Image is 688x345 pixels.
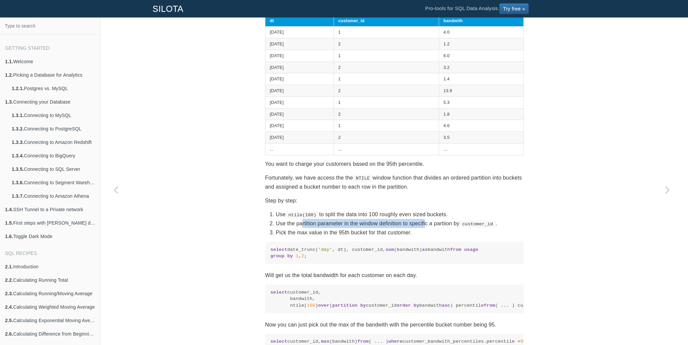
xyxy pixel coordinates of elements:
a: 1.3.6.Connecting to Segment Warehouse [7,176,100,189]
td: [DATE] [265,62,334,73]
b: 1.1. [5,59,13,64]
span: order [397,303,411,308]
a: 1.3.2.Connecting to PostgreSQL [7,122,100,136]
b: 2.5. [5,318,13,323]
p: Step by step: [265,196,524,205]
span: select [270,247,287,252]
b: 1.3.6. [12,180,24,185]
span: 100 [307,303,315,308]
b: 1.3.7. [12,193,24,199]
li: Pro-tools for SQL Data Analysis. [418,0,535,17]
td: 2 [334,108,439,120]
td: 1.2 [439,38,523,50]
p: Will get us the total bandwidth for each customer on each day. [265,271,524,280]
b: 1.3.1. [12,113,24,118]
b: 1.2.1. [12,86,24,91]
b: 2.6. [5,331,13,337]
span: usage [464,247,478,252]
td: [DATE] [265,132,334,144]
td: 2 [334,38,439,50]
td: ... [439,143,523,155]
span: 'day' [318,247,332,252]
b: 2.4. [5,304,13,310]
span: sum [386,247,394,252]
b: 1.5. [5,220,13,226]
span: group [270,254,285,259]
td: ... [265,143,334,155]
td: 1.4 [439,73,523,85]
span: partition [332,303,357,308]
span: by [360,303,366,308]
span: 1 [296,254,298,259]
input: Type to search [2,20,98,32]
td: 5.3 [439,97,523,108]
th: dt [265,15,334,27]
a: 1.2.1.Postgres vs. MySQL [7,82,100,95]
a: Next page: Calculating Top N items and Aggregating (sum) the remainder into [652,34,683,345]
span: 2 [301,254,304,259]
b: 1.6. [5,234,13,239]
span: over [318,303,329,308]
code: customer_id, bandwith, ntile( ) ( customer_id bandwith ) percentile ( ... ) customer_bandwith_per... [270,289,518,309]
p: You want to charge your customers based on the 95th percentile. [265,159,524,168]
li: Pick the max value in the 95th bucket for that customer. [276,228,524,237]
span: 95 [520,339,526,344]
span: where [388,339,402,344]
th: customer_id [334,15,439,27]
td: 1 [334,50,439,62]
b: 1.3.5. [12,166,24,172]
a: Try free » [499,3,529,14]
b: 1.3. [5,99,13,105]
span: from [357,339,369,344]
b: 2.1. [5,264,13,269]
b: 1.4. [5,207,13,212]
span: max [321,339,329,344]
b: 2.2. [5,277,13,283]
span: from [484,303,495,308]
td: 13.9 [439,85,523,97]
p: Fortunately, we have access the the window function that divides an ordered partition into bucket... [265,173,524,191]
span: by [414,303,419,308]
code: customer_id [460,221,496,227]
code: ntile(100) [286,212,319,218]
span: select [270,290,287,295]
td: 3.2 [439,62,523,73]
a: 1.3.4.Connecting to BigQuery [7,149,100,162]
td: [DATE] [265,108,334,120]
td: ... [334,143,439,155]
td: [DATE] [265,120,334,132]
td: 4.6 [439,120,523,132]
td: 3.5 [439,132,523,144]
span: from [450,247,461,252]
a: 1.3.3.Connecting to Amazon Redshift [7,136,100,149]
td: 4.0 [439,27,523,38]
td: [DATE] [265,73,334,85]
td: 1.8 [439,108,523,120]
a: 1.3.7.Connecting to Amazon Athena [7,189,100,203]
code: NTILE [353,175,373,182]
span: by [287,254,293,259]
td: 1 [334,73,439,85]
td: [DATE] [265,38,334,50]
td: 2 [334,132,439,144]
td: [DATE] [265,27,334,38]
p: Now you can just pick out the max of the bandwith with the percentile bucket number being 95. [265,320,524,329]
td: 8.0 [439,50,523,62]
b: 1.3.2. [12,126,24,131]
td: [DATE] [265,85,334,97]
th: bandwith [439,15,523,27]
td: 2 [334,62,439,73]
td: 1 [334,27,439,38]
td: [DATE] [265,97,334,108]
li: Use the partition parameter in the window definition to specific a partiion by . [276,219,524,228]
a: Previous page: Analyze Mailchimp Data by Segmenting and Lead scoring your email list [101,34,131,345]
td: 2 [334,85,439,97]
span: select [270,339,287,344]
li: Use to split the data into 100 roughly even sized buckets. [276,210,524,219]
b: 1.2. [5,72,13,78]
b: 2.3. [5,291,13,296]
td: [DATE] [265,50,334,62]
b: 1.3.3. [12,140,24,145]
td: 1 [334,120,439,132]
span: as [422,247,428,252]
